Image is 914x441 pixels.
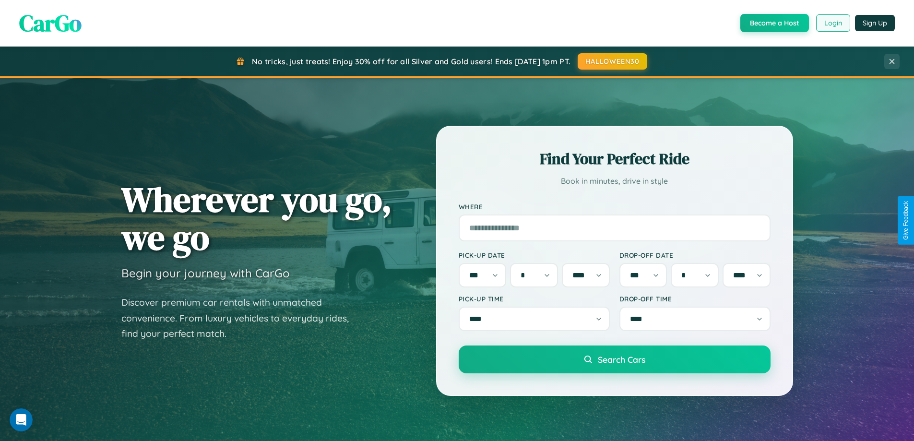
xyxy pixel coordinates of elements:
[598,354,645,365] span: Search Cars
[459,251,610,259] label: Pick-up Date
[619,251,771,259] label: Drop-off Date
[619,295,771,303] label: Drop-off Time
[121,266,290,280] h3: Begin your journey with CarGo
[121,180,392,256] h1: Wherever you go, we go
[121,295,361,342] p: Discover premium car rentals with unmatched convenience. From luxury vehicles to everyday rides, ...
[459,295,610,303] label: Pick-up Time
[459,174,771,188] p: Book in minutes, drive in style
[252,57,570,66] span: No tricks, just treats! Enjoy 30% off for all Silver and Gold users! Ends [DATE] 1pm PT.
[459,346,771,373] button: Search Cars
[740,14,809,32] button: Become a Host
[19,7,82,39] span: CarGo
[578,53,647,70] button: HALLOWEEN30
[855,15,895,31] button: Sign Up
[459,148,771,169] h2: Find Your Perfect Ride
[10,408,33,431] iframe: Intercom live chat
[816,14,850,32] button: Login
[902,201,909,240] div: Give Feedback
[459,203,771,211] label: Where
